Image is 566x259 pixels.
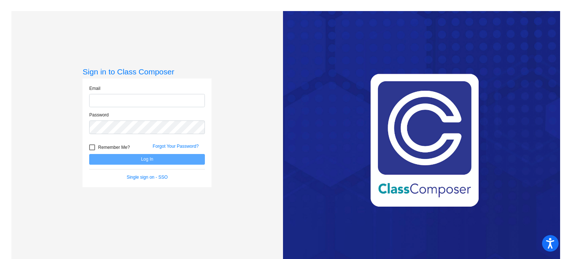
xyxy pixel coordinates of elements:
[153,144,199,149] a: Forgot Your Password?
[89,154,205,165] button: Log In
[98,143,130,152] span: Remember Me?
[89,112,109,118] label: Password
[83,67,212,76] h3: Sign in to Class Composer
[89,85,100,92] label: Email
[127,175,168,180] a: Single sign on - SSO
